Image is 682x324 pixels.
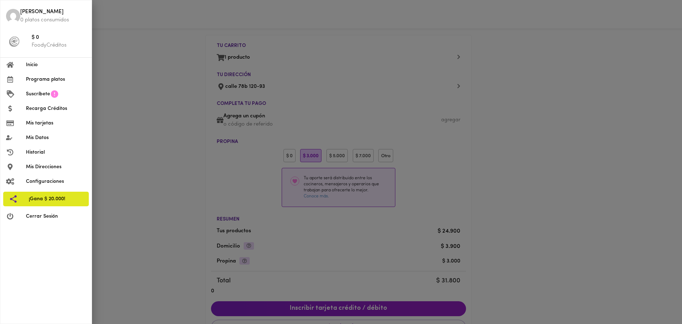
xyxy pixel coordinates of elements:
[29,195,83,203] span: ¡Gana $ 20.000!
[26,105,86,112] span: Recarga Créditos
[26,119,86,127] span: Mis tarjetas
[26,163,86,171] span: Mis Direcciones
[20,16,86,24] p: 0 platos consumidos
[26,178,86,185] span: Configuraciones
[26,134,86,142] span: Mis Datos
[26,61,86,69] span: Inicio
[32,42,86,49] p: FoodyCréditos
[641,283,675,317] iframe: Messagebird Livechat Widget
[20,8,86,16] span: [PERSON_NAME]
[26,213,86,220] span: Cerrar Sesión
[26,149,86,156] span: Historial
[26,76,86,83] span: Programa platos
[26,90,50,98] span: Suscríbete
[32,34,86,42] span: $ 0
[9,36,20,47] img: foody-creditos-black.png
